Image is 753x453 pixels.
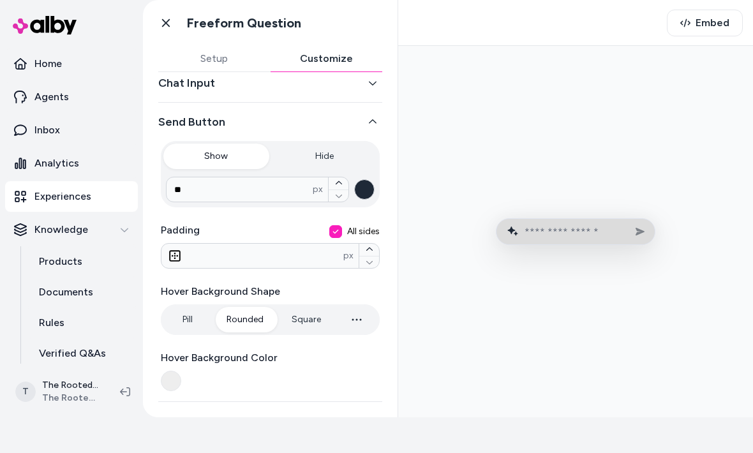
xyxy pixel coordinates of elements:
[5,115,138,145] a: Inbox
[158,113,382,131] button: Send Button
[26,338,138,369] a: Verified Q&As
[163,144,269,169] button: Show
[186,15,301,31] h1: Freeform Question
[26,246,138,277] a: Products
[329,225,342,238] button: All sides
[8,371,110,412] button: TThe Rooted Plant Shop ShopifyThe Rooted Plant Shop
[34,123,60,138] p: Inbox
[39,346,106,361] p: Verified Q&As
[667,10,743,36] button: Embed
[39,254,82,269] p: Products
[279,307,334,332] button: Square
[26,277,138,308] a: Documents
[39,315,64,330] p: Rules
[158,74,382,92] button: Chat Input
[34,89,69,105] p: Agents
[15,382,36,402] span: T
[271,46,383,71] button: Customize
[5,48,138,79] a: Home
[34,189,91,204] p: Experiences
[34,56,62,71] p: Home
[42,392,100,405] span: The Rooted Plant Shop
[158,141,382,391] div: Send Button
[347,225,380,238] span: All sides
[42,379,100,392] p: The Rooted Plant Shop Shopify
[161,350,380,366] label: Hover Background Color
[313,183,323,196] span: px
[158,46,271,71] button: Setup
[272,144,378,169] button: Hide
[696,15,729,31] span: Embed
[5,181,138,212] a: Experiences
[161,284,380,299] label: Hover Background Shape
[5,82,138,112] a: Agents
[34,156,79,171] p: Analytics
[161,223,380,238] label: Padding
[26,308,138,338] a: Rules
[34,222,88,237] p: Knowledge
[5,148,138,179] a: Analytics
[214,307,276,332] button: Rounded
[5,214,138,245] button: Knowledge
[163,307,211,332] button: Pill
[13,16,77,34] img: alby Logo
[343,249,354,262] span: px
[39,285,93,300] p: Documents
